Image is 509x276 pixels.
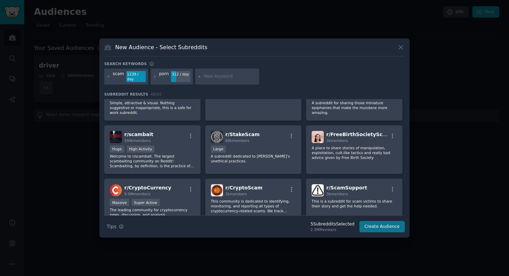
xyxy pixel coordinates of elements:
span: 48 / 50 [151,92,162,96]
div: 5 Subreddit s Selected [311,221,355,228]
span: 69k members [225,139,249,143]
span: 3k members [326,192,348,196]
h3: New Audience - Select Subreddits [115,44,207,51]
div: Super Active [132,199,160,206]
div: porn [159,71,169,82]
button: Tips [104,221,126,233]
span: r/ CryptoScam [225,185,262,190]
span: 2k members [225,192,247,196]
img: CryptoScam [211,184,223,196]
span: Subreddit Results [104,92,148,97]
div: 1239 / day [126,71,146,82]
p: This is a subreddit for scam victims to share their story and get the help needed. [312,199,397,208]
img: FreeBirthSocietyScam [312,131,324,143]
span: 9.9M members [124,192,151,196]
p: A subreddit for sharing those miniature epiphanies that make the mundane more amazing. [312,100,397,115]
span: r/ CryptoCurrency [124,185,171,190]
span: r/ scambait [124,132,153,137]
div: Large [211,145,226,153]
div: 2.3M Members [311,227,355,232]
span: r/ ScamSupport [326,185,367,190]
p: The leading community for cryptocurrency news, discussion, and analysis. [110,207,195,217]
span: r/ FreeBirthSocietyScam [326,132,391,137]
div: scam [113,71,124,82]
p: Simple, attractive & visual. Nothing suggestive or inappropriate, this is a safe for work subreddit. [110,100,195,115]
h3: Search keywords [104,61,147,66]
p: Welcome to r/scambait. The largest scambaiting community on Reddit! Scambaiting, by definition, i... [110,154,195,168]
p: A place to share stories of manipulation, exploitation, cult-like tactics and really bad advice g... [312,145,397,160]
span: Tips [107,223,116,230]
span: r/ StakeScam [225,132,260,137]
img: ScamSupport [312,184,324,196]
div: 312 / day [171,71,190,77]
input: New Keyword [204,73,257,80]
p: A subreddit dedicated to [PERSON_NAME]'s unethical practices. [211,154,296,163]
div: High Activity [127,145,155,153]
img: scambait [110,131,122,143]
img: CryptoCurrency [110,184,122,196]
div: Huge [110,145,124,153]
div: Massive [110,199,129,206]
span: 594k members [124,139,151,143]
img: StakeScam [211,131,223,143]
button: Create Audience [359,221,405,233]
span: 3k members [326,139,348,143]
p: This community is dedicated to identifying, monitoring, and reporting all types of cryptocurrency... [211,199,296,213]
